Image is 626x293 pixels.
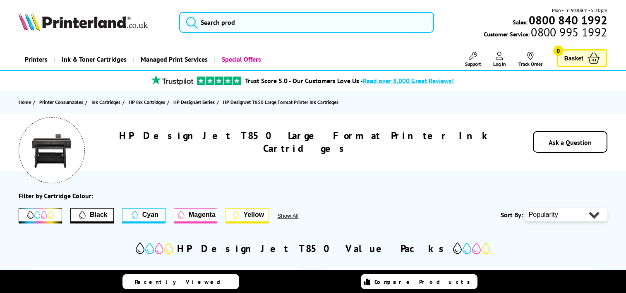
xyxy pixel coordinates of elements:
input: Search prod [179,12,434,33]
a: Ask a Question [549,138,592,146]
img: Printerland Logo [19,12,148,31]
a: Printers [19,49,54,70]
a: Basket 0 [557,49,607,67]
h2: HP DesignJet T850 Value Packs [177,242,449,255]
img: trustpilot rating [197,77,241,85]
span: Black [90,211,108,219]
button: Filter by Black [70,208,114,223]
a: Log In [493,52,506,67]
a: HP Ink Cartridges [129,98,167,106]
span: HP DesignJet Series [173,98,215,106]
a: Recently Viewed [122,274,239,289]
a: HP DesignJet Series [173,98,217,106]
span: Recently Viewed [135,278,229,286]
span: Ink & Toner Cartridges [62,49,127,70]
span: Ink Cartridges [91,98,120,106]
a: 0800 840 1992 [528,16,607,24]
span: Sales: [513,18,528,26]
span: Read over 8,000 Great Reviews! [363,77,454,85]
a: Trust Score 5.0 - Our Customers Love Us -Read over 8,000 Great Reviews! [245,77,454,85]
a: Track Order [518,52,542,67]
span: HP DesignJet T850 Large Format Printer Ink Cartridges [223,99,338,105]
span: Mon - Fri 9:00am - 5:30pm [552,6,607,14]
span: Log In [493,61,506,67]
span: Customer Service: [484,28,607,38]
span: 0800 995 1992 [530,28,607,36]
button: Show All [277,213,321,219]
span: Basket [564,53,583,64]
a: Ink & Toner Cartridges [54,49,133,70]
a: Support [465,52,481,67]
button: Cyan [122,208,165,223]
span: Magenta [189,211,216,219]
a: Managed Print Services [133,49,214,70]
span: Compare Products [374,278,475,286]
div: Filter by Cartridge Colour: [19,192,93,200]
span: Cyan [142,211,158,219]
span: HP Ink Cartridges [129,98,165,106]
a: Compare Products [361,274,477,289]
a: Special Offers [214,49,267,70]
img: HP DesignJet T850 Large Format Printer Ink Cartridges [31,130,72,171]
b: 0800 840 1992 [529,12,607,28]
span: 0 [553,46,564,56]
button: Yellow [225,208,269,223]
a: Printerland Logo [19,12,169,32]
span: Yellow [243,211,264,219]
a: Ink Cartridges [91,98,122,106]
a: Home [19,98,33,106]
img: trustpilot rating [147,75,197,85]
button: Magenta [174,208,217,223]
span: Support [465,61,481,67]
h1: HP DesignJet T850 Large Format Printer Ink Cartridges [109,129,504,155]
span: Sort By: [501,211,523,219]
span: Printer Consumables [39,98,83,106]
a: Printer Consumables [39,98,85,106]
